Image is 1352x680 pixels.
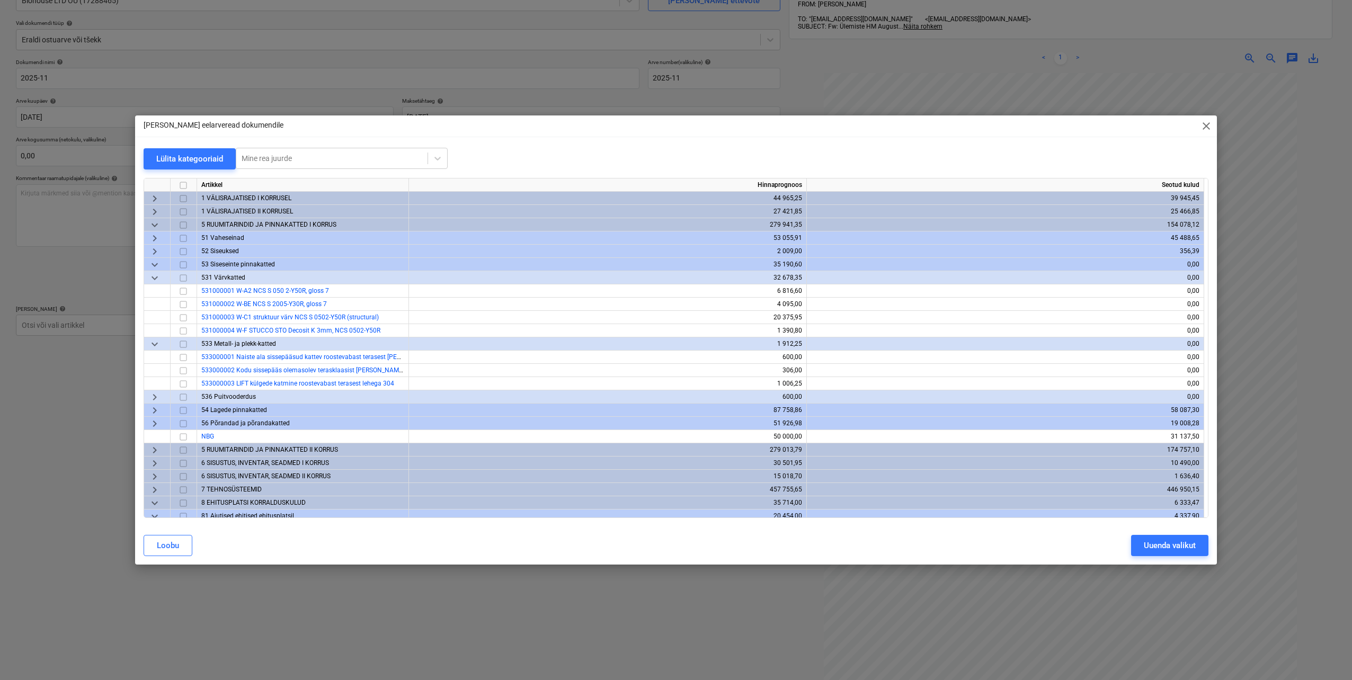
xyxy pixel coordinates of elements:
span: keyboard_arrow_down [148,272,161,284]
span: 533000002 Kodu sissepääs olemasolev terasklaasist kate, värvides selle mustaks RAL 9004 [201,366,501,374]
span: 5 RUUMITARINDID JA PINNAKATTED II KORRUS [201,446,338,453]
span: keyboard_arrow_right [148,470,161,483]
span: keyboard_arrow_down [148,510,161,523]
div: 0,00 [811,377,1199,390]
div: Artikkel [197,178,409,192]
button: Loobu [144,535,192,556]
div: 1 636,40 [811,470,1199,483]
div: 457 755,65 [413,483,802,496]
span: keyboard_arrow_right [148,417,161,430]
div: 446 950,15 [811,483,1199,496]
div: 50 000,00 [413,430,802,443]
span: 1 VÄLISRAJATISED I KORRUSEL [201,194,291,202]
div: 0,00 [811,298,1199,311]
div: 58 087,30 [811,404,1199,417]
div: 0,00 [811,337,1199,351]
span: 531 Värvkatted [201,274,245,281]
div: 19 008,28 [811,417,1199,430]
div: 4 337,90 [811,509,1199,523]
div: 0,00 [811,271,1199,284]
div: 45 488,65 [811,231,1199,245]
span: 536 Puitvooderdus [201,393,256,400]
div: 20 454,00 [413,509,802,523]
span: 51 Vaheseinad [201,234,244,241]
a: 533000003 LIFT külgede katmine roostevabast terasest lehega 304 [201,380,394,387]
span: keyboard_arrow_down [148,258,161,271]
div: 154 078,12 [811,218,1199,231]
span: 54 Lagede pinnakatted [201,406,267,414]
button: Lülita kategooriaid [144,148,236,169]
a: 533000002 Kodu sissepääs olemasolev terasklaasist [PERSON_NAME], värvides selle mustaks RAL 9004 [201,366,501,374]
div: 35 190,60 [413,258,802,271]
div: 0,00 [811,364,1199,377]
div: 39 945,45 [811,192,1199,205]
span: keyboard_arrow_right [148,245,161,258]
div: 0,00 [811,324,1199,337]
div: 35 714,00 [413,496,802,509]
span: close [1200,120,1213,132]
span: 81 Ajutised ehitised ehitusplatsil [201,512,294,520]
div: 4 095,00 [413,298,802,311]
div: Uuenda valikut [1144,539,1196,552]
span: 53 Siseseinte pinnakatted [201,261,275,268]
div: 30 501,95 [413,457,802,470]
div: 0,00 [811,390,1199,404]
div: Seotud kulud [807,178,1204,192]
div: 27 421,85 [413,205,802,218]
div: 20 375,95 [413,311,802,324]
span: 533000001 Naiste ala sissepääsud kattev roostevabast terasest kate H=165mm [201,353,468,361]
div: 15 018,70 [413,470,802,483]
div: 51 926,98 [413,417,802,430]
div: 25 466,85 [811,205,1199,218]
div: 1 390,80 [413,324,802,337]
span: keyboard_arrow_down [148,338,161,351]
span: 5 RUUMITARINDID JA PINNAKATTED I KORRUS [201,221,336,228]
div: 0,00 [811,351,1199,364]
div: Hinnaprognoos [409,178,807,192]
span: keyboard_arrow_right [148,444,161,457]
a: 533000001 Naiste ala sissepääsud kattev roostevabast terasest [PERSON_NAME] H=165mm [201,353,468,361]
div: 0,00 [811,258,1199,271]
span: 533 Metall- ja plekk-katted [201,340,276,347]
span: 6 SISUSTUS, INVENTAR, SEADMED II KORRUS [201,472,331,480]
span: keyboard_arrow_right [148,192,161,205]
div: 0,00 [811,284,1199,298]
span: keyboard_arrow_down [148,497,161,509]
div: 32 678,35 [413,271,802,284]
p: [PERSON_NAME] eelarveread dokumendile [144,120,283,131]
div: 279 941,35 [413,218,802,231]
span: keyboard_arrow_right [148,391,161,404]
div: 1 912,25 [413,337,802,351]
div: 356,39 [811,245,1199,258]
span: 1 VÄLISRAJATISED II KORRUSEL [201,208,293,215]
div: 174 757,10 [811,443,1199,457]
span: keyboard_arrow_right [148,404,161,417]
div: 31 137,50 [811,430,1199,443]
span: keyboard_arrow_right [148,457,161,470]
span: 531000001 W-A2 NCS S 050 2-Y50R, gloss 7 [201,287,329,294]
span: 8 EHITUSPLATSI KORRALDUSKULUD [201,499,306,506]
span: 56 Põrandad ja põrandakatted [201,419,290,427]
a: 531000002 W-BE NCS S 2005-Y30R, gloss 7 [201,300,327,308]
div: 0,00 [811,311,1199,324]
div: 6 333,47 [811,496,1199,509]
div: 279 013,79 [413,443,802,457]
div: 2 009,00 [413,245,802,258]
span: keyboard_arrow_down [148,219,161,231]
div: Loobu [157,539,179,552]
span: 52 Siseuksed [201,247,239,255]
div: 87 758,86 [413,404,802,417]
a: 531000003 W-C1 struktuur värv NCS S 0502-Y50R (structural) [201,314,379,321]
div: 1 006,25 [413,377,802,390]
span: keyboard_arrow_right [148,484,161,496]
div: 6 816,60 [413,284,802,298]
a: 531000004 W-F STUCCO STO Decosit K 3mm, NCS 0502-Y50R [201,327,380,334]
div: 44 965,25 [413,192,802,205]
span: 6 SISUSTUS, INVENTAR, SEADMED I KORRUS [201,459,329,467]
a: NBG [201,433,214,440]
